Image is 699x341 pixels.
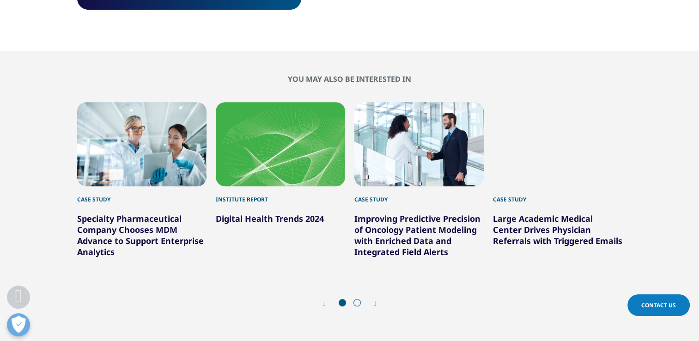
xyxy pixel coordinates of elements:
button: Open Preferences [7,313,30,336]
div: Previous slide [323,299,335,308]
div: 3 / 6 [354,102,484,257]
a: Improving Predictive Precision of Oncology Patient Modeling with Enriched Data and Integrated Fie... [354,213,480,257]
div: Case Study [493,186,622,204]
span: Contact Us [641,301,676,309]
a: Large Academic Medical Center Drives Physician Referrals with Triggered Emails [493,213,622,246]
div: 4 / 6 [493,102,622,257]
a: Contact Us [627,294,690,316]
a: Specialty Pharmaceutical Company Chooses MDM Advance to Support Enterprise Analytics [77,213,204,257]
a: Digital Health Trends 2024 [216,213,324,224]
div: Case Study [354,186,484,204]
div: Case Study [77,186,207,204]
div: 2 / 6 [216,102,345,257]
div: 1 / 6 [77,102,207,257]
h2: You may also be interested in [77,74,622,84]
div: Institute Report [216,186,345,204]
div: Next slide [365,299,377,308]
